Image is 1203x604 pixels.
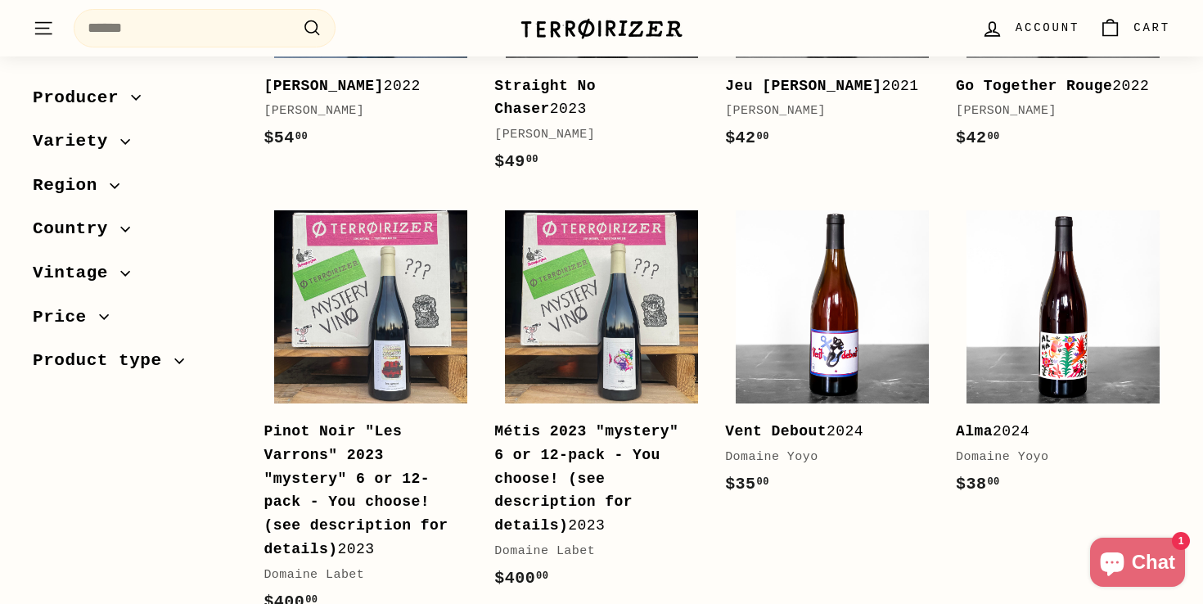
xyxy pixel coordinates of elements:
[295,131,308,142] sup: 00
[494,423,678,534] b: Métis 2023 "mystery" 6 or 12-pack - You choose! (see description for details)
[987,131,999,142] sup: 00
[1089,4,1180,52] a: Cart
[33,300,237,344] button: Price
[264,78,383,94] b: [PERSON_NAME]
[33,84,131,112] span: Producer
[33,80,237,124] button: Producer
[725,128,769,147] span: $42
[757,131,769,142] sup: 00
[536,570,548,582] sup: 00
[33,259,120,287] span: Vintage
[264,74,462,98] div: 2022
[956,128,1000,147] span: $42
[725,475,769,494] span: $35
[33,212,237,256] button: Country
[494,152,538,171] span: $49
[494,78,596,118] b: Straight No Chaser
[725,200,939,514] a: Vent Debout2024Domaine Yoyo
[956,475,1000,494] span: $38
[526,154,538,165] sup: 00
[33,344,237,388] button: Product type
[757,476,769,488] sup: 00
[956,420,1154,444] div: 2024
[725,74,923,98] div: 2021
[1085,538,1190,591] inbox-online-store-chat: Shopify online store chat
[956,200,1170,514] a: Alma2024Domaine Yoyo
[971,4,1089,52] a: Account
[264,566,462,585] div: Domaine Labet
[956,448,1154,467] div: Domaine Yoyo
[494,569,548,588] span: $400
[494,125,692,145] div: [PERSON_NAME]
[725,423,827,439] b: Vent Debout
[725,78,881,94] b: Jeu [PERSON_NAME]
[725,101,923,121] div: [PERSON_NAME]
[494,420,692,538] div: 2023
[494,74,692,122] div: 2023
[725,448,923,467] div: Domaine Yoyo
[494,542,692,561] div: Domaine Labet
[264,128,308,147] span: $54
[33,172,110,200] span: Region
[264,423,448,557] b: Pinot Noir "Les Varrons" 2023 "mystery" 6 or 12-pack - You choose! (see description for details)
[956,74,1154,98] div: 2022
[987,476,999,488] sup: 00
[264,101,462,121] div: [PERSON_NAME]
[725,420,923,444] div: 2024
[956,101,1154,121] div: [PERSON_NAME]
[33,304,99,331] span: Price
[33,216,120,244] span: Country
[264,420,462,561] div: 2023
[33,168,237,212] button: Region
[33,255,237,300] button: Vintage
[956,78,1112,94] b: Go Together Rouge
[33,124,237,169] button: Variety
[1016,19,1079,37] span: Account
[33,348,174,376] span: Product type
[1133,19,1170,37] span: Cart
[33,128,120,156] span: Variety
[956,423,993,439] b: Alma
